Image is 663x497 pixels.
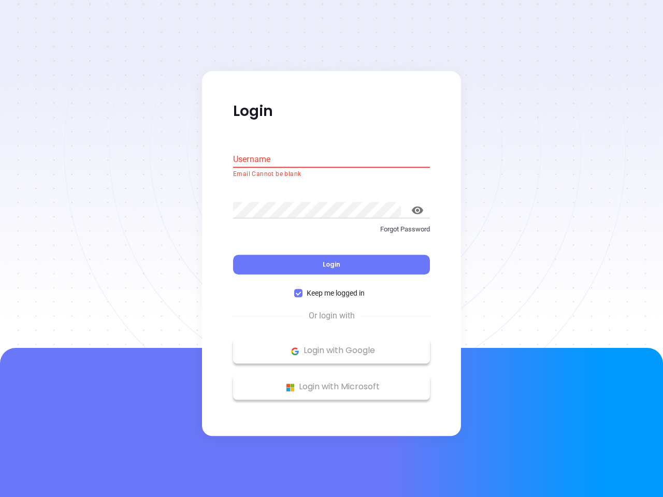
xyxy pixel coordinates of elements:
span: Or login with [304,310,360,323]
p: Login with Microsoft [238,379,425,395]
button: Login [233,255,430,275]
img: Google Logo [289,345,301,358]
button: Microsoft Logo Login with Microsoft [233,374,430,400]
a: Forgot Password [233,224,430,243]
p: Login [233,102,430,121]
button: Google Logo Login with Google [233,338,430,364]
span: Login [323,260,340,269]
img: Microsoft Logo [284,381,297,394]
p: Forgot Password [233,224,430,235]
button: toggle password visibility [405,198,430,223]
p: Email Cannot be blank [233,169,430,180]
p: Login with Google [238,343,425,359]
span: Keep me logged in [302,288,369,299]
